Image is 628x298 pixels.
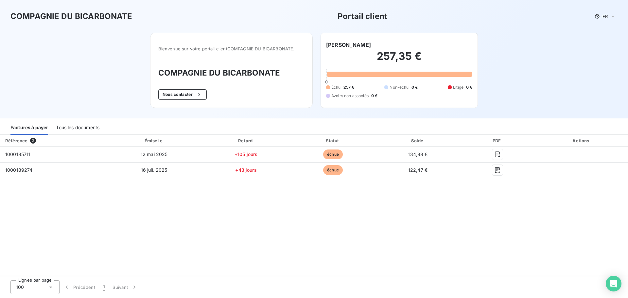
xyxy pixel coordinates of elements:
button: Nous contacter [158,89,207,100]
span: 0 € [466,84,472,90]
span: Bienvenue sur votre portail client COMPAGNIE DU BICARBONATE . [158,46,305,51]
div: Retard [203,137,289,144]
span: 122,47 € [408,167,427,173]
h3: COMPAGNIE DU BICARBONATE [158,67,305,79]
div: Tous les documents [56,121,99,135]
h6: [PERSON_NAME] [326,41,371,49]
button: 1 [99,280,109,294]
span: Non-échu [390,84,409,90]
span: Échu [331,84,341,90]
span: 0 [325,79,328,84]
span: Litige [453,84,463,90]
span: 1000185711 [5,151,31,157]
h3: COMPAGNIE DU BICARBONATE [10,10,132,22]
span: 12 mai 2025 [141,151,168,157]
span: Avoirs non associés [331,93,369,99]
div: Référence [5,138,27,143]
button: Suivant [109,280,142,294]
div: Open Intercom Messenger [606,276,621,291]
div: Actions [536,137,627,144]
span: +43 jours [235,167,256,173]
div: Émise le [108,137,201,144]
span: 1 [103,284,105,290]
span: 2 [30,138,36,144]
span: échue [323,149,343,159]
div: Solde [377,137,458,144]
span: 0 € [371,93,377,99]
span: 16 juil. 2025 [141,167,167,173]
span: 134,88 € [408,151,427,157]
div: PDF [461,137,534,144]
span: +105 jours [235,151,258,157]
span: 0 € [411,84,418,90]
h3: Portail client [338,10,387,22]
h2: 257,35 € [326,50,472,69]
button: Précédent [60,280,99,294]
span: échue [323,165,343,175]
div: Statut [291,137,375,144]
span: 100 [16,284,24,290]
span: 257 € [343,84,355,90]
span: 1000189274 [5,167,33,173]
span: FR [602,14,608,19]
div: Factures à payer [10,121,48,135]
